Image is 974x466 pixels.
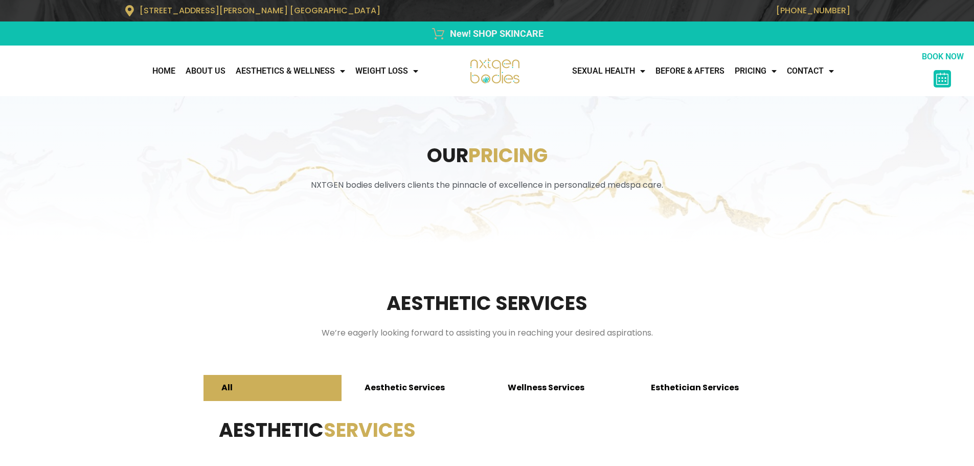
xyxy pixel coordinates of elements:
[124,27,850,40] a: New! SHOP SKINCARE
[209,327,766,339] div: We’re eagerly looking forward to assisting you in reaching your desired aspirations.
[447,27,543,40] span: New! SHOP SKINCARE
[730,61,782,81] a: Pricing
[917,51,969,63] p: BOOK NOW
[782,61,839,81] a: CONTACT
[567,61,917,81] nav: Menu
[350,61,423,81] a: WEIGHT LOSS
[567,61,650,81] a: Sexual Health
[221,382,233,394] span: All
[119,142,855,169] h1: our
[203,375,342,401] a: All
[324,416,416,443] span: Services
[651,382,739,394] span: Esthetician Services
[347,375,485,401] a: Aesthetic Services
[180,61,231,81] a: About Us
[147,61,180,81] a: Home
[231,61,350,81] a: AESTHETICS & WELLNESS
[650,61,730,81] a: Before & Afters
[492,6,850,15] p: [PHONE_NUMBER]
[365,382,445,394] span: Aesthetic Services
[209,290,766,317] h2: Aesthetic Services
[468,142,548,169] span: Pricing
[119,179,855,191] p: NXTGEN bodies delivers clients the pinnacle of excellence in personalized medspa care.
[633,375,771,401] a: Esthetician Services
[219,416,756,443] h2: Aesthetic
[5,61,423,81] nav: Menu
[140,5,380,16] span: [STREET_ADDRESS][PERSON_NAME] [GEOGRAPHIC_DATA]
[508,382,584,394] span: Wellness Services
[490,375,628,401] a: Wellness Services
